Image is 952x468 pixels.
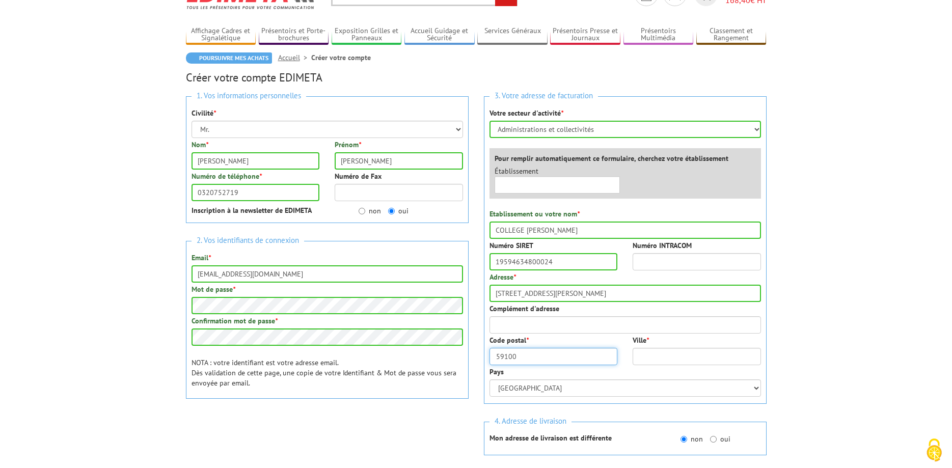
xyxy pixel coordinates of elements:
[192,234,304,247] span: 2. Vos identifiants de connexion
[489,335,529,345] label: Code postal
[186,417,341,456] iframe: reCAPTCHA
[311,52,371,63] li: Créer votre compte
[388,206,409,216] label: oui
[489,433,612,443] strong: Mon adresse de livraison est différente
[186,71,767,84] h2: Créer votre compte EDIMETA
[388,208,395,214] input: oui
[359,208,365,214] input: non
[186,26,256,43] a: Affichage Cadres et Signalétique
[696,26,767,43] a: Classement et Rangement
[477,26,548,43] a: Services Généraux
[916,433,952,468] button: Cookies (fenêtre modale)
[192,206,312,215] strong: Inscription à la newsletter de EDIMETA
[489,89,598,103] span: 3. Votre adresse de facturation
[921,437,947,463] img: Cookies (fenêtre modale)
[495,153,728,163] label: Pour remplir automatiquement ce formulaire, cherchez votre établissement
[489,367,504,377] label: Pays
[489,209,580,219] label: Etablissement ou votre nom
[550,26,620,43] a: Présentoirs Presse et Journaux
[404,26,475,43] a: Accueil Guidage et Sécurité
[489,108,563,118] label: Votre secteur d'activité
[259,26,329,43] a: Présentoirs et Porte-brochures
[192,284,235,294] label: Mot de passe
[278,53,311,62] a: Accueil
[192,253,211,263] label: Email
[192,316,278,326] label: Confirmation mot de passe
[489,304,559,314] label: Complément d'adresse
[633,240,692,251] label: Numéro INTRACOM
[192,140,208,150] label: Nom
[623,26,694,43] a: Présentoirs Multimédia
[335,171,382,181] label: Numéro de Fax
[487,166,628,194] div: Établissement
[710,436,717,443] input: oui
[192,108,216,118] label: Civilité
[192,89,306,103] span: 1. Vos informations personnelles
[681,434,703,444] label: non
[489,415,572,428] span: 4. Adresse de livraison
[186,52,272,64] a: Poursuivre mes achats
[359,206,381,216] label: non
[192,171,262,181] label: Numéro de téléphone
[332,26,402,43] a: Exposition Grilles et Panneaux
[192,357,463,388] p: NOTA : votre identifiant est votre adresse email. Dès validation de cette page, une copie de votr...
[710,434,730,444] label: oui
[335,140,361,150] label: Prénom
[489,272,516,282] label: Adresse
[633,335,649,345] label: Ville
[489,240,533,251] label: Numéro SIRET
[681,436,687,443] input: non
